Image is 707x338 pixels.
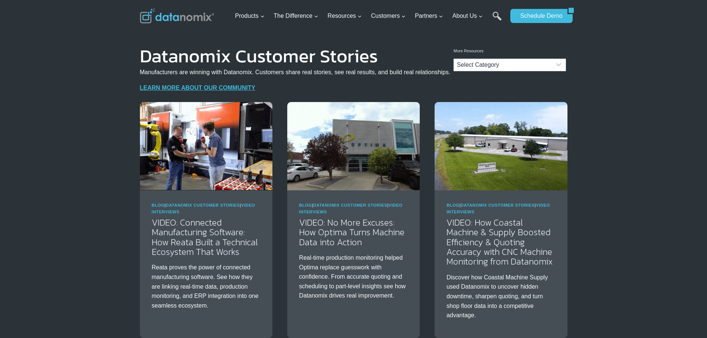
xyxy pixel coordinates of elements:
a: VIDEO: Connected Manufacturing Software: How Reata Built a Technical Ecosystem That Works [152,216,258,258]
span: Resources [328,11,362,21]
a: Datanomix Customer Stories [166,203,240,207]
p: Reata proves the power of connected manufacturing software. See how they are linking real-time da... [152,263,261,310]
p: Manufacturers are winning with Datanomix. Customers share real stories, see real results, and bui... [140,68,451,77]
img: Coastal Machine Improves Efficiency & Quotes with Datanomix [435,102,567,190]
span: | | [152,203,255,214]
a: VIDEO: No More Excuses: How Optima Turns Machine Data into Action [299,216,405,249]
a: Blog [152,203,165,207]
span: Customers [371,11,406,21]
img: Discover how Optima Manufacturing uses Datanomix to turn raw machine data into real-time insights... [287,102,420,190]
p: Real-time production monitoring helped Optima replace guesswork with confidence. From accurate qu... [299,253,408,301]
nav: Primary Navigation [232,4,507,28]
a: Blog [446,203,459,207]
a: Datanomix Customer Stories [461,203,535,207]
a: LEARN MORE ABOUT OUR COMMUNITY [140,85,255,91]
a: Datanomix Customer Stories [313,203,387,207]
a: Schedule Demo [510,9,567,23]
span: | | [446,203,550,214]
h1: Datanomix Customer Stories [140,50,451,62]
span: Products [235,11,264,21]
span: | | [299,203,403,214]
span: The Difference [274,11,318,21]
p: More Resources [454,48,566,55]
img: Reata’s Connected Manufacturing Software Ecosystem [140,102,272,190]
span: About Us [452,11,483,21]
a: Blog [299,203,312,207]
a: VIDEO: How Coastal Machine & Supply Boosted Efficiency & Quoting Accuracy with CNC Machine Monito... [446,216,553,268]
img: Datanomix [140,9,214,23]
a: Search [492,12,502,28]
span: Partners [415,11,443,21]
p: Discover how Coastal Machine Supply used Datanomix to uncover hidden downtime, sharpen quoting, a... [446,273,555,320]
